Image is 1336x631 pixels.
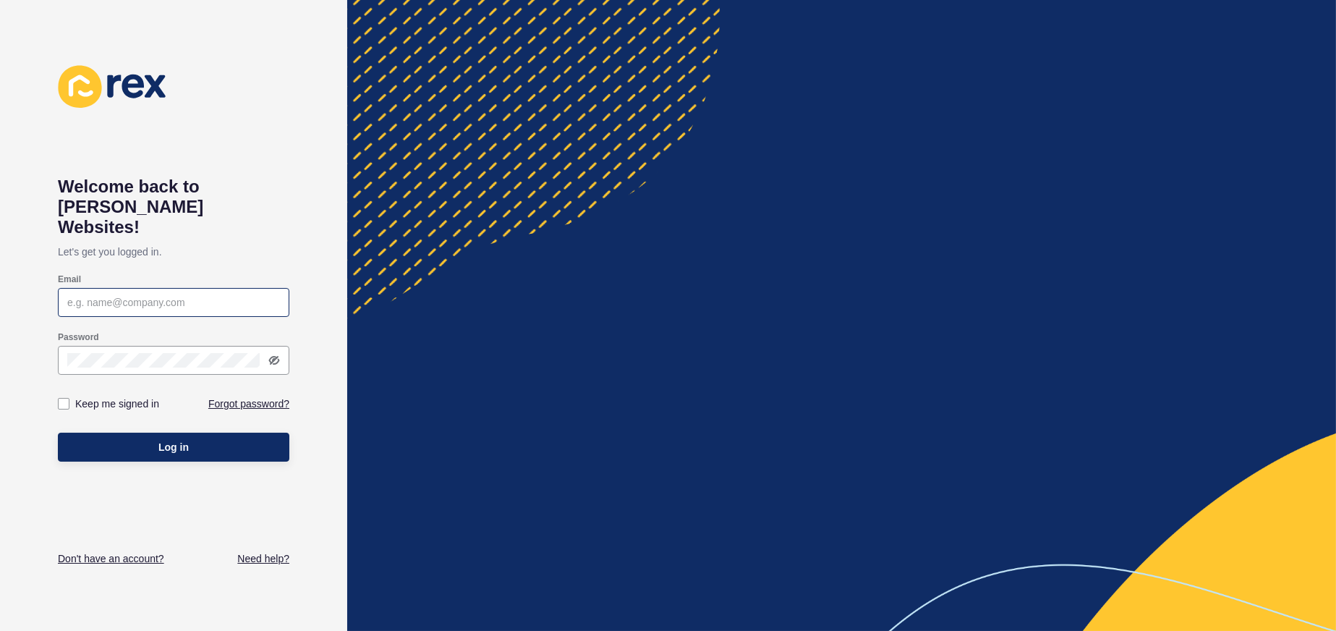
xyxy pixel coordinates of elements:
[208,397,289,411] a: Forgot password?
[67,295,280,310] input: e.g. name@company.com
[58,551,164,566] a: Don't have an account?
[58,177,289,237] h1: Welcome back to [PERSON_NAME] Websites!
[75,397,159,411] label: Keep me signed in
[158,440,189,454] span: Log in
[58,237,289,266] p: Let's get you logged in.
[58,433,289,462] button: Log in
[58,274,81,285] label: Email
[237,551,289,566] a: Need help?
[58,331,99,343] label: Password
